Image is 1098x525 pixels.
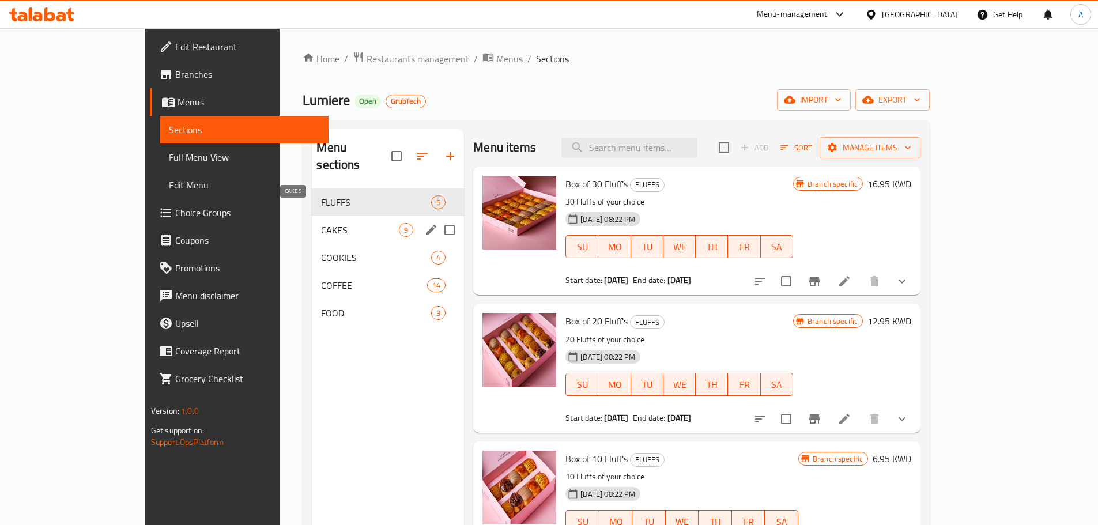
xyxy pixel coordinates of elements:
[565,312,628,330] span: Box of 20 Fluff's
[631,373,663,396] button: TU
[803,316,862,327] span: Branch specific
[409,142,436,170] span: Sort sections
[561,138,697,158] input: search
[175,372,319,386] span: Grocery Checklist
[175,344,319,358] span: Coverage Report
[803,179,862,190] span: Branch specific
[576,352,640,362] span: [DATE] 08:22 PM
[482,176,556,250] img: Box of 30 Fluff's
[808,454,867,464] span: Branch specific
[151,423,204,438] span: Get support on:
[482,51,523,66] a: Menus
[765,376,788,393] span: SA
[431,306,446,320] div: items
[773,139,820,157] span: Sort items
[473,139,536,156] h2: Menu items
[399,223,413,237] div: items
[873,451,911,467] h6: 6.95 KWD
[786,93,842,107] span: import
[801,267,828,295] button: Branch-specific-item
[312,188,464,216] div: FLUFFS5
[667,273,692,288] b: [DATE]
[175,316,319,330] span: Upsell
[178,95,319,109] span: Menus
[865,93,920,107] span: export
[150,254,329,282] a: Promotions
[780,141,812,154] span: Sort
[761,235,793,258] button: SA
[527,52,531,66] li: /
[604,273,628,288] b: [DATE]
[312,299,464,327] div: FOOD3
[733,376,756,393] span: FR
[169,123,319,137] span: Sections
[888,267,916,295] button: show more
[633,273,665,288] span: End date:
[696,373,728,396] button: TH
[576,214,640,225] span: [DATE] 08:22 PM
[482,313,556,387] img: Box of 20 Fluff's
[175,40,319,54] span: Edit Restaurant
[150,199,329,226] a: Choice Groups
[354,96,381,106] span: Open
[482,451,556,524] img: Box of 10 Fluff's
[663,373,696,396] button: WE
[160,171,329,199] a: Edit Menu
[630,178,665,192] div: FLUFFS
[1078,8,1083,21] span: A
[565,333,793,347] p: 20 Fluffs of your choice
[175,233,319,247] span: Coupons
[603,239,626,255] span: MO
[576,489,640,500] span: [DATE] 08:22 PM
[160,143,329,171] a: Full Menu View
[321,195,431,209] span: FLUFFS
[636,239,659,255] span: TU
[882,8,958,21] div: [GEOGRAPHIC_DATA]
[631,235,663,258] button: TU
[422,221,440,239] button: edit
[867,313,911,329] h6: 12.95 KWD
[700,376,723,393] span: TH
[312,271,464,299] div: COFFEE14
[344,52,348,66] li: /
[474,52,478,66] li: /
[895,274,909,288] svg: Show Choices
[321,278,427,292] span: COFFEE
[867,176,911,192] h6: 16.95 KWD
[565,273,602,288] span: Start date:
[175,206,319,220] span: Choice Groups
[321,223,399,237] span: CAKES
[312,184,464,331] nav: Menu sections
[631,178,664,191] span: FLUFFS
[696,235,728,258] button: TH
[160,116,329,143] a: Sections
[354,95,381,108] div: Open
[778,139,815,157] button: Sort
[663,235,696,258] button: WE
[801,405,828,433] button: Branch-specific-item
[571,239,594,255] span: SU
[312,244,464,271] div: COOKIES4
[316,139,391,173] h2: Menu sections
[303,51,930,66] nav: breadcrumb
[736,139,773,157] span: Add item
[150,226,329,254] a: Coupons
[169,178,319,192] span: Edit Menu
[150,309,329,337] a: Upsell
[630,315,665,329] div: FLUFFS
[667,410,692,425] b: [DATE]
[175,289,319,303] span: Menu disclaimer
[571,376,594,393] span: SU
[598,373,631,396] button: MO
[321,251,431,265] span: COOKIES
[765,239,788,255] span: SA
[565,450,628,467] span: Box of 10 Fluff's
[386,96,425,106] span: GrubTech
[895,412,909,426] svg: Show Choices
[431,251,446,265] div: items
[604,410,628,425] b: [DATE]
[837,274,851,288] a: Edit menu item
[181,403,199,418] span: 1.0.0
